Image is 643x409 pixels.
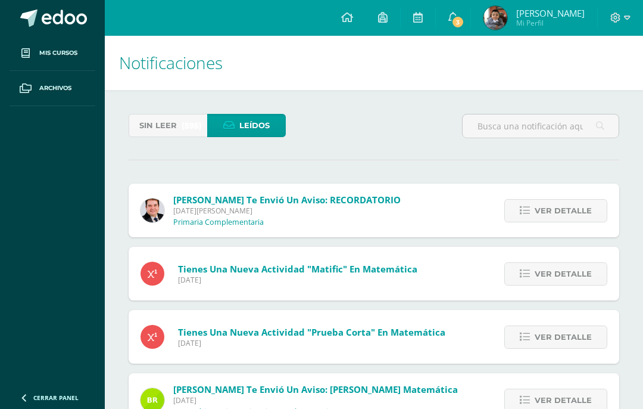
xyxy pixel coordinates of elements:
span: [DATE] [178,275,417,285]
span: (595) [182,114,202,137]
span: Leídos [239,114,270,137]
span: 3 [451,16,464,29]
span: Mis cursos [39,48,77,58]
a: Sin leer(595) [129,114,207,137]
span: [PERSON_NAME] [516,7,585,19]
span: Mi Perfil [516,18,585,28]
span: Ver detalle [535,200,592,222]
p: Primaria Complementaria [173,218,264,227]
span: Notificaciones [119,51,223,74]
a: Leídos [207,114,286,137]
span: Tienes una nueva actividad "Matific" En Matemática [178,263,417,275]
span: [DATE][PERSON_NAME] [173,206,401,216]
span: Cerrar panel [33,393,79,402]
span: [PERSON_NAME] te envió un aviso: RECORDATORIO [173,194,401,206]
a: Archivos [10,71,95,106]
span: [DATE] [178,338,445,348]
span: Ver detalle [535,326,592,348]
span: Tienes una nueva actividad "Prueba Corta" En Matemática [178,326,445,338]
img: f5e5a4ce4736c1722427f38ecebc11e0.png [483,6,507,30]
span: [DATE] [173,395,458,405]
a: Mis cursos [10,36,95,71]
span: Sin leer [139,114,177,137]
img: 57933e79c0f622885edf5cfea874362b.png [141,199,164,222]
span: Archivos [39,83,71,93]
span: [PERSON_NAME] te envió un aviso: [PERSON_NAME] Matemática [173,383,458,395]
span: Ver detalle [535,263,592,285]
input: Busca una notificación aquí [463,114,619,138]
